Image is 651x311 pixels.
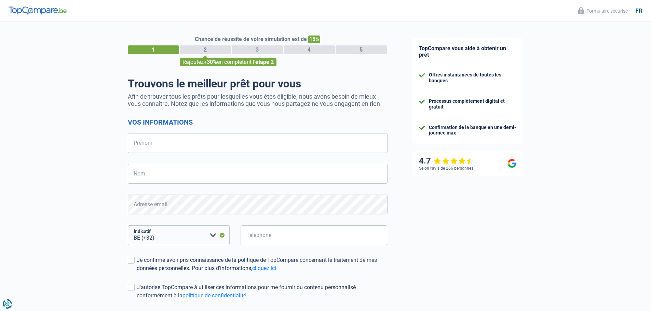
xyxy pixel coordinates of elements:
div: 4.7 [419,156,474,166]
span: 15% [308,36,320,43]
div: TopCompare vous aide à obtenir un prêt [412,38,523,65]
input: 401020304 [241,225,388,245]
div: Processus complètement digital et gratuit [429,98,516,110]
a: cliquez ici [252,265,276,271]
span: étape 2 [255,59,274,65]
div: Offres instantanées de toutes les banques [429,72,516,84]
div: Selon l’avis de 266 personnes [419,166,473,171]
div: 2 [180,45,231,54]
button: Formulaire sécurisé [574,5,632,16]
a: politique de confidentialité [182,292,246,299]
div: 4 [284,45,335,54]
div: Je confirme avoir pris connaissance de la politique de TopCompare concernant le traitement de mes... [137,256,388,272]
div: 3 [232,45,283,54]
h2: Vos informations [128,118,388,126]
img: TopCompare Logo [9,6,67,15]
span: Chance de réussite de votre simulation est de [195,36,307,42]
h1: Trouvons le meilleur prêt pour vous [128,77,388,90]
div: fr [635,7,642,15]
p: Afin de trouver tous les prêts pour lesquelles vous êtes éligible, nous avons besoin de mieux vou... [128,93,388,107]
span: +30% [204,59,217,65]
div: Confirmation de la banque en une demi-journée max [429,125,516,136]
div: J'autorise TopCompare à utiliser ces informations pour me fournir du contenu personnalisé conform... [137,283,388,300]
div: 5 [336,45,387,54]
div: 1 [128,45,179,54]
div: Rajoutez en complétant l' [180,58,276,66]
